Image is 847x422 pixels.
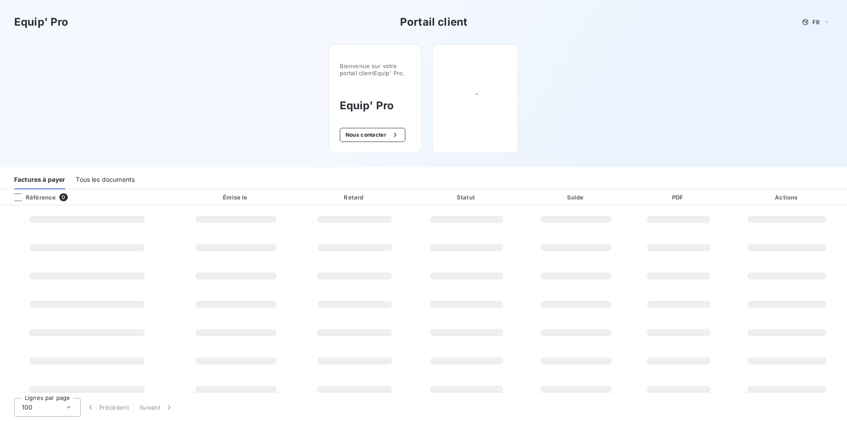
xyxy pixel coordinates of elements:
div: Factures à payer [14,171,65,189]
div: Retard [299,193,409,202]
span: Bienvenue sur votre portail client Equip' Pro . [340,62,411,77]
div: Actions [729,193,845,202]
button: Précédent [81,398,134,417]
div: Statut [413,193,520,202]
div: Tous les documents [76,171,135,189]
span: FR [812,19,820,26]
div: PDF [632,193,725,202]
div: Solde [524,193,629,202]
div: Émise le [176,193,296,202]
h3: Equip' Pro [14,14,69,30]
h3: Equip' Pro [340,98,411,114]
span: 0 [59,193,67,201]
span: 100 [22,403,32,412]
div: Référence [7,193,56,201]
button: Nous contacter [340,128,405,142]
button: Suivant [134,398,179,417]
h3: Portail client [400,14,467,30]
